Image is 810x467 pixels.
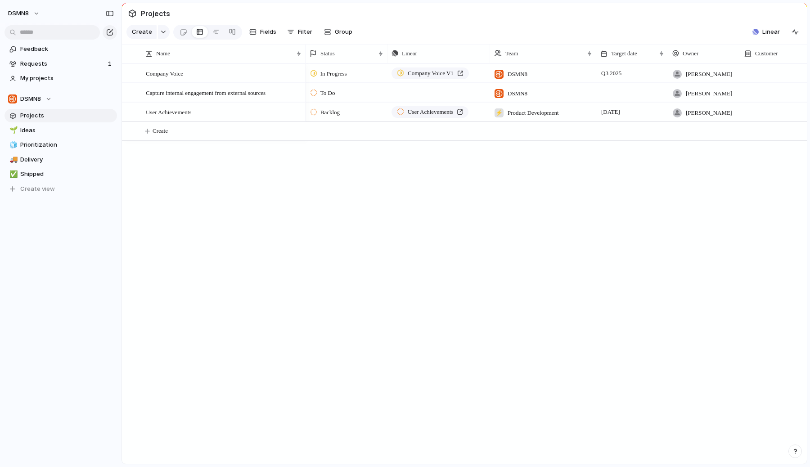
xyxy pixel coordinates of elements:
div: 🚚 [9,154,16,165]
button: Create [126,25,157,39]
button: ✅ [8,170,17,179]
span: DSMN8 [20,94,41,103]
span: Shipped [20,170,114,179]
span: 1 [108,59,113,68]
span: Product Development [508,108,559,117]
div: 🧊 [9,140,16,150]
span: My projects [20,74,114,83]
span: [DATE] [599,107,622,117]
span: Prioritization [20,140,114,149]
a: Projects [4,109,117,122]
span: Owner [683,49,698,58]
span: In Progress [320,69,347,78]
span: Projects [139,5,172,22]
span: Backlog [320,108,340,117]
span: Fields [260,27,276,36]
span: User Achievements [408,108,453,117]
span: To Do [320,89,335,98]
span: Capture internal engagement from external sources [146,87,265,98]
button: 🌱 [8,126,17,135]
span: DSMN8 [508,70,527,79]
div: 🌱 [9,125,16,135]
span: DSMN8 [508,89,527,98]
a: User Achievements [391,106,468,118]
a: 🚚Delivery [4,153,117,166]
span: Filter [298,27,312,36]
a: My projects [4,72,117,85]
span: Company Voice [146,68,183,78]
span: User Achievements [146,107,191,117]
span: Projects [20,111,114,120]
button: Create view [4,182,117,196]
span: Linear [402,49,417,58]
span: [PERSON_NAME] [686,108,732,117]
div: ⚡ [495,108,504,117]
span: Create [153,126,168,135]
span: Create view [20,184,55,193]
a: 🌱Ideas [4,124,117,137]
button: 🧊 [8,140,17,149]
span: Company Voice V1 [408,69,454,78]
span: Delivery [20,155,114,164]
span: [PERSON_NAME] [686,70,732,79]
a: Feedback [4,42,117,56]
span: Linear [762,27,780,36]
span: Status [320,49,335,58]
span: Target date [611,49,637,58]
span: Requests [20,59,105,68]
a: Company Voice V1 [391,67,469,79]
a: Requests1 [4,57,117,71]
button: 🚚 [8,155,17,164]
button: DSMN8 [4,6,45,21]
button: Group [319,25,357,39]
span: DSMN8 [8,9,29,18]
span: Feedback [20,45,114,54]
span: Name [156,49,170,58]
button: Fields [246,25,280,39]
span: [PERSON_NAME] [686,89,732,98]
span: Create [132,27,152,36]
span: Group [335,27,352,36]
div: ✅ [9,169,16,180]
span: Customer [755,49,778,58]
button: Filter [283,25,316,39]
button: DSMN8 [4,92,117,106]
span: Ideas [20,126,114,135]
span: Team [505,49,518,58]
a: ✅Shipped [4,167,117,181]
span: Q3 2025 [599,68,624,79]
a: 🧊Prioritization [4,138,117,152]
button: Linear [749,25,783,39]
